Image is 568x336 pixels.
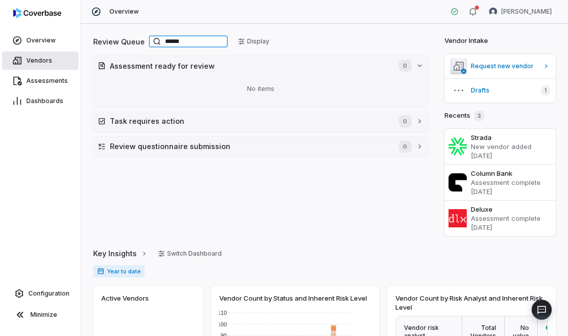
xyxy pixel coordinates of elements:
button: Switch Dashboard [152,246,228,261]
span: Drafts [471,86,533,94]
span: Dashboards [26,97,63,105]
button: Daniel Aranibar avatar[PERSON_NAME] [483,4,558,19]
div: No items [98,76,424,102]
span: Minimize [30,311,57,319]
span: Overview [26,36,56,44]
h2: Task requires action [110,116,389,126]
h3: Deluxe [471,205,552,214]
a: Request new vendor [444,54,556,78]
p: New vendor added [471,142,552,151]
button: Display [232,34,275,49]
span: Active Vendors [101,294,149,303]
a: Vendors [2,52,78,70]
span: Assessments [26,77,68,85]
span: Year to date [93,265,145,277]
span: Key Insights [93,248,137,259]
span: [PERSON_NAME] [501,8,552,16]
h2: Vendor Intake [444,36,488,46]
span: Request new vendor [471,62,539,70]
span: Configuration [28,290,69,298]
text: 100 [218,321,227,327]
span: 0 [399,60,411,72]
p: [DATE] [471,223,552,232]
span: Vendor Count by Risk Analyst and Inherent Risk Level [395,294,544,312]
p: [DATE] [471,151,552,160]
a: Overview [2,31,78,50]
span: Vendor Count by Status and Inherent Risk Level [219,294,367,303]
span: Overview [109,8,139,16]
span: 0 [399,140,411,153]
svg: Date range for report [97,268,104,275]
button: Minimize [4,305,76,325]
p: [DATE] [471,187,552,196]
span: 1 [541,85,550,95]
a: DeluxeAssessment complete[DATE] [444,200,556,236]
button: Review questionnaire submission0 [94,136,428,157]
img: Daniel Aranibar avatar [489,8,497,16]
button: Task requires action0 [94,111,428,131]
text: 110 [218,310,227,316]
a: Column BankAssessment complete[DATE] [444,164,556,200]
h2: Assessment ready for review [110,61,389,71]
a: Assessments [2,72,78,90]
h3: Strada [471,133,552,142]
span: 3 [474,111,484,121]
button: Key Insights [90,243,151,264]
button: Drafts1 [444,78,556,103]
h2: Review questionnaire submission [110,141,389,152]
p: Assessment complete [471,214,552,223]
span: Vendors [26,57,52,65]
img: logo-D7KZi-bG.svg [13,8,61,18]
a: Configuration [4,284,76,303]
button: Assessment ready for review0 [94,56,428,76]
p: Assessment complete [471,178,552,187]
span: 0 [399,115,411,127]
a: StradaNew vendor added[DATE] [444,129,556,164]
a: Key Insights [93,243,148,264]
h2: Recents [444,111,484,121]
a: Dashboards [2,92,78,110]
h2: Review Queue [93,36,145,47]
h3: Column Bank [471,169,552,178]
